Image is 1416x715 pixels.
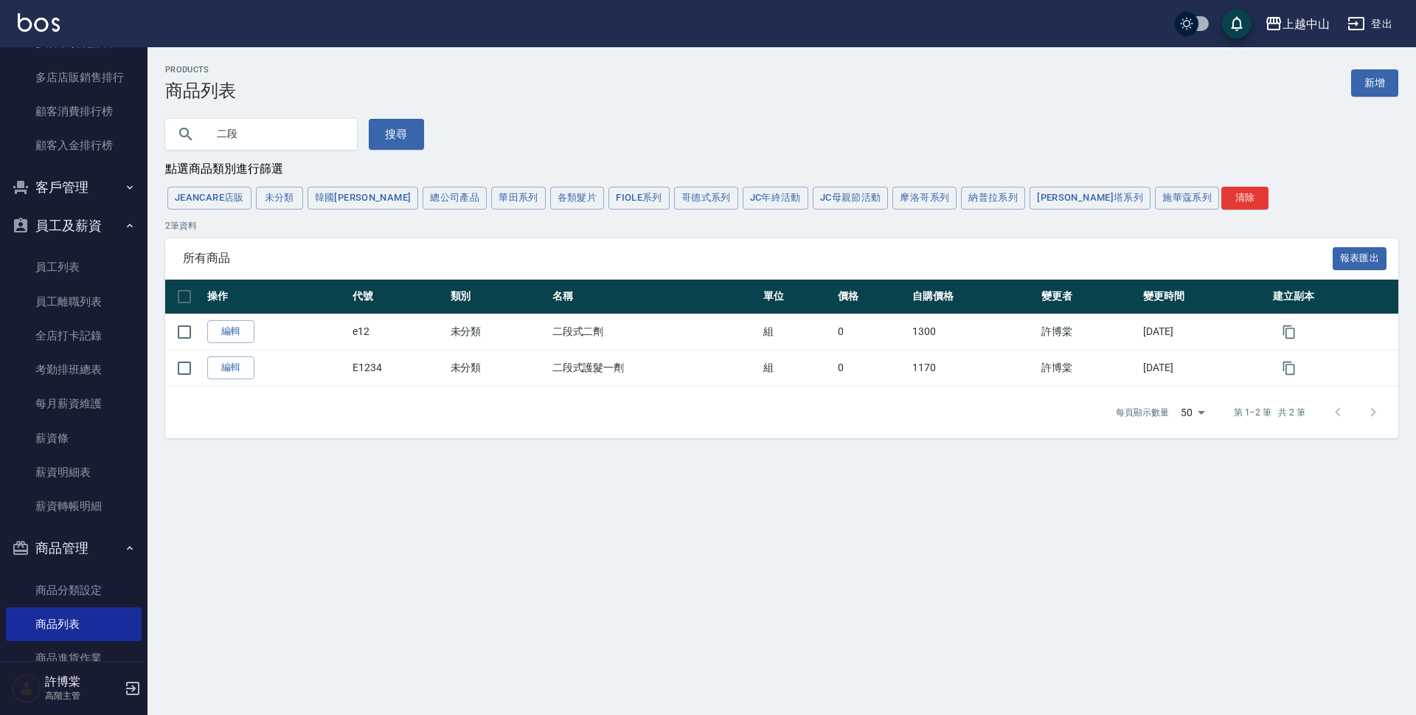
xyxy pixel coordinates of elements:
[834,350,909,386] td: 0
[674,187,738,210] button: 哥德式系列
[45,674,120,689] h5: 許博棠
[18,13,60,32] img: Logo
[308,187,419,210] button: 韓國[PERSON_NAME]
[813,187,889,210] button: JC母親節活動
[1139,314,1268,350] td: [DATE]
[1342,10,1398,38] button: 登出
[207,356,254,379] a: 編輯
[369,119,424,150] button: 搜尋
[1333,247,1387,270] button: 報表匯出
[447,350,549,386] td: 未分類
[1139,350,1268,386] td: [DATE]
[1030,187,1150,210] button: [PERSON_NAME]塔系列
[6,421,142,455] a: 薪資條
[6,387,142,421] a: 每月薪資維護
[165,80,236,101] h3: 商品列表
[549,314,760,350] td: 二段式二劑
[1139,280,1268,314] th: 變更時間
[1155,187,1219,210] button: 施華蔻系列
[1038,280,1139,314] th: 變更者
[892,187,957,210] button: 摩洛哥系列
[447,314,549,350] td: 未分類
[349,280,447,314] th: 代號
[550,187,605,210] button: 各類髮片
[1351,69,1398,97] a: 新增
[6,607,142,641] a: 商品列表
[909,350,1038,386] td: 1170
[1333,251,1387,265] a: 報表匯出
[6,250,142,284] a: 員工列表
[423,187,487,210] button: 總公司產品
[909,280,1038,314] th: 自購價格
[349,314,447,350] td: e12
[1222,9,1252,38] button: save
[6,353,142,387] a: 考勤排班總表
[1221,187,1268,210] button: 清除
[165,162,1398,177] div: 點選商品類別進行篩選
[760,314,834,350] td: 組
[743,187,808,210] button: JC年終活動
[6,319,142,353] a: 全店打卡記錄
[6,168,142,207] button: 客戶管理
[447,280,549,314] th: 類別
[165,65,236,75] h2: Products
[6,529,142,567] button: 商品管理
[6,455,142,489] a: 薪資明細表
[167,187,251,210] button: JeanCare店販
[834,314,909,350] td: 0
[760,350,834,386] td: 組
[6,207,142,245] button: 員工及薪資
[6,285,142,319] a: 員工離職列表
[349,350,447,386] td: E1234
[1269,280,1398,314] th: 建立副本
[549,280,760,314] th: 名稱
[204,280,349,314] th: 操作
[1234,406,1305,419] p: 第 1–2 筆 共 2 筆
[1283,15,1330,33] div: 上越中山
[760,280,834,314] th: 單位
[6,61,142,94] a: 多店店販銷售排行
[45,689,120,702] p: 高階主管
[12,674,41,703] img: Person
[834,280,909,314] th: 價格
[961,187,1025,210] button: 納普拉系列
[6,94,142,128] a: 顧客消費排行榜
[1038,314,1139,350] td: 許博棠
[256,187,303,210] button: 未分類
[165,219,1398,232] p: 2 筆資料
[1259,9,1336,39] button: 上越中山
[6,489,142,523] a: 薪資轉帳明細
[183,251,1333,266] span: 所有商品
[549,350,760,386] td: 二段式護髮一劑
[909,314,1038,350] td: 1300
[6,128,142,162] a: 顧客入金排行榜
[491,187,546,210] button: 華田系列
[1038,350,1139,386] td: 許博棠
[1175,393,1210,432] div: 50
[1116,406,1169,419] p: 每頁顯示數量
[608,187,670,210] button: Fiole系列
[6,573,142,607] a: 商品分類設定
[206,114,345,154] input: 搜尋關鍵字
[6,641,142,675] a: 商品進貨作業
[207,320,254,343] a: 編輯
